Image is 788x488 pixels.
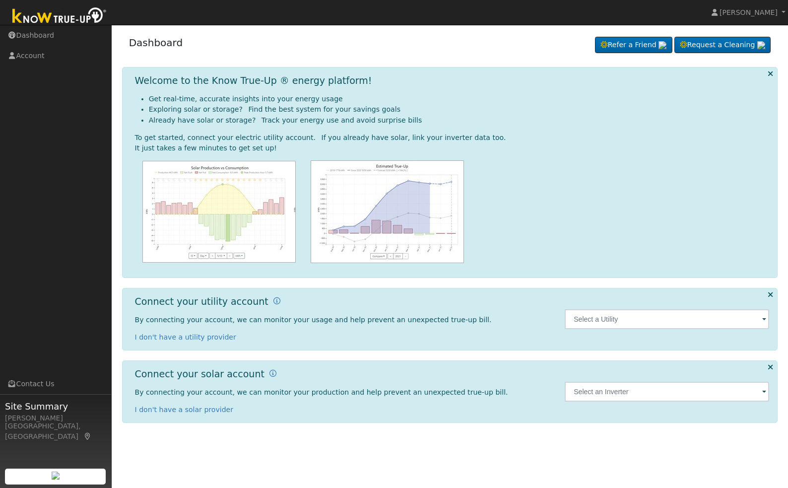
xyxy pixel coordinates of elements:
[5,421,106,442] div: [GEOGRAPHIC_DATA], [GEOGRAPHIC_DATA]
[135,368,264,380] h1: Connect your solar account
[5,413,106,423] div: [PERSON_NAME]
[720,8,778,16] span: [PERSON_NAME]
[135,333,236,341] a: I don't have a utility provider
[658,41,666,49] img: retrieve
[595,37,672,54] a: Refer a Friend
[135,316,492,324] span: By connecting your account, we can monitor your usage and help prevent an unexpected true-up bill.
[135,143,770,153] div: It just takes a few minutes to get set up!
[135,133,770,143] div: To get started, connect your electric utility account. If you already have solar, link your inver...
[149,115,770,126] li: Already have solar or storage? Track your energy use and avoid surprise bills
[565,309,769,329] input: Select a Utility
[135,388,508,396] span: By connecting your account, we can monitor your production and help prevent an unexpected true-up...
[135,75,372,86] h1: Welcome to the Know True-Up ® energy platform!
[83,432,92,440] a: Map
[149,104,770,115] li: Exploring solar or storage? Find the best system for your savings goals
[52,472,60,480] img: retrieve
[5,400,106,413] span: Site Summary
[129,37,183,49] a: Dashboard
[7,5,112,28] img: Know True-Up
[757,41,765,49] img: retrieve
[565,382,769,402] input: Select an Inverter
[674,37,771,54] a: Request a Cleaning
[135,296,268,307] h1: Connect your utility account
[135,406,234,414] a: I don't have a solar provider
[149,94,770,104] li: Get real-time, accurate insights into your energy usage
